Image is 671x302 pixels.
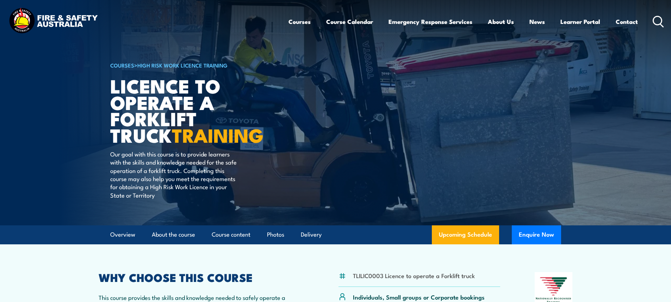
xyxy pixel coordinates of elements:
[512,225,561,244] button: Enquire Now
[326,12,373,31] a: Course Calendar
[288,12,311,31] a: Courses
[488,12,514,31] a: About Us
[110,225,135,244] a: Overview
[301,225,322,244] a: Delivery
[110,61,284,69] h6: >
[212,225,250,244] a: Course content
[137,61,228,69] a: High Risk Work Licence Training
[267,225,284,244] a: Photos
[172,120,263,149] strong: TRAINING
[110,77,284,143] h1: Licence to operate a forklift truck
[616,12,638,31] a: Contact
[99,272,304,282] h2: WHY CHOOSE THIS COURSE
[110,150,239,199] p: Our goal with this course is to provide learners with the skills and knowledge needed for the saf...
[110,61,134,69] a: COURSES
[432,225,499,244] a: Upcoming Schedule
[389,12,472,31] a: Emergency Response Services
[353,293,485,301] p: Individuals, Small groups or Corporate bookings
[152,225,195,244] a: About the course
[353,271,475,279] li: TLILIC0003 Licence to operate a Forklift truck
[560,12,600,31] a: Learner Portal
[529,12,545,31] a: News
